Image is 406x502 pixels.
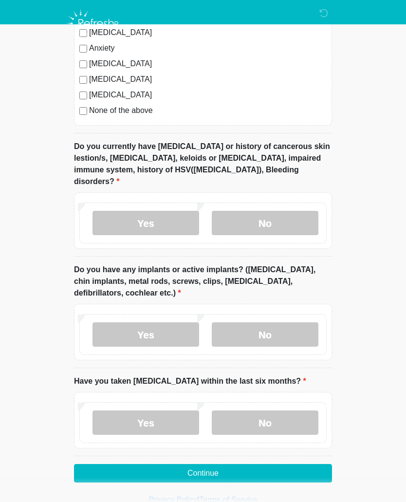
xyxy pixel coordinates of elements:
[79,76,87,84] input: [MEDICAL_DATA]
[92,322,199,347] label: Yes
[79,92,87,99] input: [MEDICAL_DATA]
[89,42,327,54] label: Anxiety
[89,105,327,116] label: None of the above
[212,410,318,435] label: No
[74,375,306,387] label: Have you taken [MEDICAL_DATA] within the last six months?
[74,141,332,187] label: Do you currently have [MEDICAL_DATA] or history of cancerous skin lestion/s, [MEDICAL_DATA], kelo...
[212,211,318,235] label: No
[89,74,327,85] label: [MEDICAL_DATA]
[64,7,123,39] img: Refresh RX Logo
[79,45,87,53] input: Anxiety
[74,264,332,299] label: Do you have any implants or active implants? ([MEDICAL_DATA], chin implants, metal rods, screws, ...
[212,322,318,347] label: No
[89,89,327,101] label: [MEDICAL_DATA]
[79,107,87,115] input: None of the above
[79,60,87,68] input: [MEDICAL_DATA]
[92,211,199,235] label: Yes
[92,410,199,435] label: Yes
[74,464,332,483] button: Continue
[89,58,327,70] label: [MEDICAL_DATA]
